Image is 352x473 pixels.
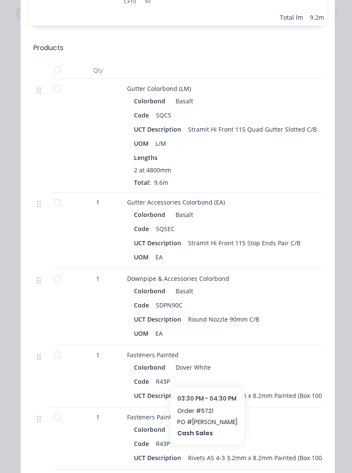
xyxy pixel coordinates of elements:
span: 1 [96,413,100,422]
span: Lengths [134,153,158,162]
span: Downpipe & Accessories Colorbond [127,274,229,283]
div: Rivets AS 4-3 3.2mm x 8.2mm Painted (Box 100) [185,452,327,464]
div: UOM [134,251,152,263]
span: 2 at 4800mm [134,166,171,175]
div: Dover White [172,361,211,374]
div: Code [134,437,152,450]
span: Fasteners Painted [127,351,179,359]
div: UCT Description [134,313,185,325]
span: Total: [134,178,151,187]
div: UCT Description [134,452,185,464]
span: 9.6m [151,178,172,187]
span: 1 [96,198,100,207]
div: L/M [152,137,170,150]
div: EA [152,251,166,263]
div: Rivets AS 4-3 3.2mm x 8.2mm Painted (Box 100) [185,389,327,402]
div: 9.2m [310,13,324,22]
span: 1 [96,274,100,283]
div: SQSEC [152,223,178,235]
div: Code [134,223,152,235]
div: SQCS [152,109,175,121]
div: EA [152,327,166,340]
div: Colorbond [134,95,169,107]
div: Products [33,43,64,53]
div: Round Nozzle 90mm C/B [185,313,263,325]
div: Colorbond [134,423,169,436]
div: UOM [134,137,152,150]
div: Colorbond [134,208,169,221]
div: Colorbond [134,361,169,374]
div: UOM [134,327,152,340]
div: Stramit Hi Front 115 Quad Gutter Slotted C/B [185,123,320,136]
div: Code [134,299,152,311]
div: Code [134,375,152,388]
div: Colorbond [134,285,169,297]
div: Basalt [172,95,193,107]
span: Fasteners Painted [127,413,179,421]
div: SDPN90C [152,299,186,311]
div: Total lm [280,13,303,22]
span: 1 [96,350,100,359]
div: Stramit Hi Front 115 Stop Ends Pair C/B [185,237,304,249]
div: Basalt [172,285,193,297]
div: Basalt [172,423,193,436]
span: Gutter Colorbond (LM) [127,84,191,93]
div: Code [134,109,152,121]
div: Qty [72,62,124,79]
div: UCT Description [134,237,185,249]
span: Gutter Accessories Colorbond (EA) [127,198,225,206]
div: R43P [152,437,173,450]
div: Basalt [172,208,193,221]
div: R43P [152,375,173,388]
div: UCT Description [134,389,185,402]
div: UCT Description [134,123,185,136]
